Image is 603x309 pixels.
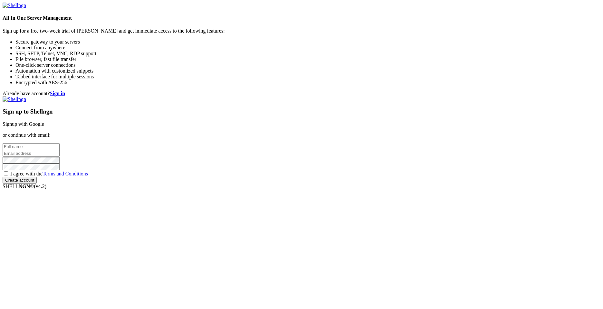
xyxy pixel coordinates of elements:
li: Secure gateway to your servers [15,39,600,45]
input: Full name [3,143,60,150]
li: Connect from anywhere [15,45,600,51]
li: File browser, fast file transfer [15,56,600,62]
span: I agree with the [10,171,88,176]
input: Email address [3,150,60,157]
li: SSH, SFTP, Telnet, VNC, RDP support [15,51,600,56]
h3: Sign up to Shellngn [3,108,600,115]
p: or continue with email: [3,132,600,138]
a: Terms and Conditions [43,171,88,176]
span: 4.2.0 [34,184,47,189]
h4: All In One Server Management [3,15,600,21]
b: NGN [19,184,30,189]
a: Signup with Google [3,121,44,127]
p: Sign up for a free two-week trial of [PERSON_NAME] and get immediate access to the following feat... [3,28,600,34]
input: I agree with theTerms and Conditions [4,171,8,175]
span: SHELL © [3,184,46,189]
img: Shellngn [3,96,26,102]
li: Encrypted with AES-256 [15,80,600,85]
img: Shellngn [3,3,26,8]
li: One-click server connections [15,62,600,68]
li: Tabbed interface for multiple sessions [15,74,600,80]
input: Create account [3,177,37,184]
li: Automation with customized snippets [15,68,600,74]
a: Sign in [50,91,65,96]
div: Already have account? [3,91,600,96]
